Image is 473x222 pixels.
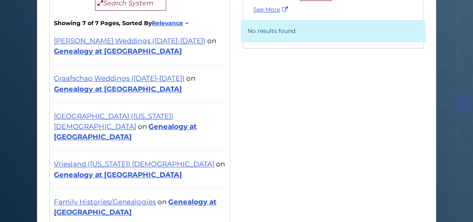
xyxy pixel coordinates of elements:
a: Graafschap Weddings ([DATE]-[DATE]) [54,74,185,82]
a: Back to Top [456,99,471,107]
span: on [158,198,167,206]
span: on [207,37,216,45]
a: Genealogy at [GEOGRAPHIC_DATA] [54,171,182,179]
a: [PERSON_NAME] Weddings ([DATE]-[DATE]) [54,37,206,45]
a: Genealogy at [GEOGRAPHIC_DATA] [54,47,182,55]
a: Relevance [152,19,187,27]
span: on [216,160,225,168]
a: See More [253,6,290,13]
span: on [186,74,195,82]
a: [GEOGRAPHIC_DATA] ([US_STATE]) [DEMOGRAPHIC_DATA] [54,112,174,131]
p: No results found. [241,20,425,42]
a: Genealogy at [GEOGRAPHIC_DATA] [54,198,216,216]
a: Family Histories/Genealogies [54,198,156,206]
a: Genealogy at [GEOGRAPHIC_DATA] [54,85,182,93]
span: on [138,122,147,131]
a: Vriesland ([US_STATE]) [DEMOGRAPHIC_DATA] [54,160,214,168]
strong: Showing 7 of 7 Pages, Sorted By [54,19,226,28]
